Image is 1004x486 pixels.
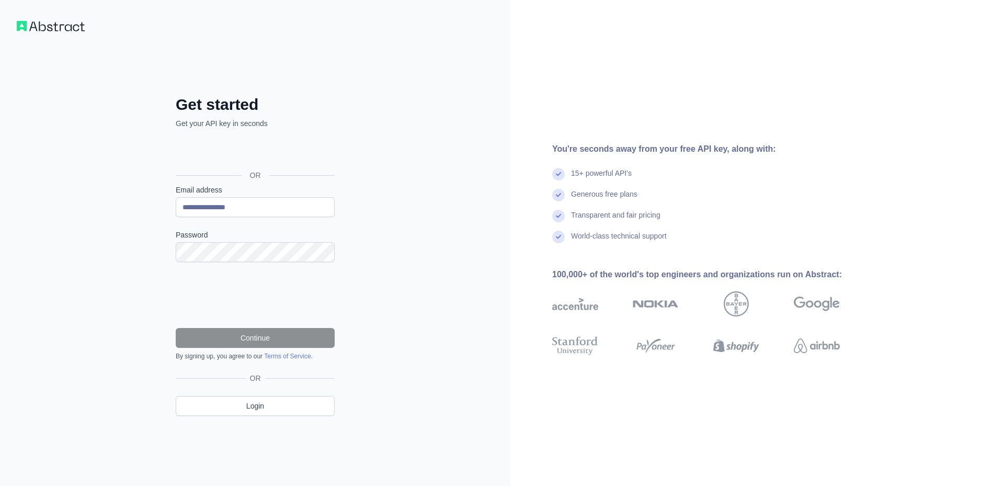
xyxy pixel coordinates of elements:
a: Terms of Service [264,353,311,360]
a: Login [176,396,335,416]
span: OR [242,170,269,180]
h2: Get started [176,95,335,114]
img: check mark [552,168,565,180]
img: stanford university [552,334,598,357]
div: 100,000+ of the world's top engineers and organizations run on Abstract: [552,268,873,281]
img: shopify [713,334,759,357]
img: Workflow [17,21,85,31]
iframe: reCAPTCHA [176,275,335,315]
div: You're seconds away from your free API key, along with: [552,143,873,155]
img: check mark [552,231,565,243]
img: accenture [552,291,598,317]
img: nokia [633,291,679,317]
p: Get your API key in seconds [176,118,335,129]
img: check mark [552,210,565,222]
div: By signing up, you agree to our . [176,352,335,360]
label: Email address [176,185,335,195]
div: Transparent and fair pricing [571,210,660,231]
img: bayer [724,291,749,317]
div: Generous free plans [571,189,637,210]
span: OR [246,373,265,383]
div: 15+ powerful API's [571,168,632,189]
img: check mark [552,189,565,201]
img: airbnb [794,334,840,357]
label: Password [176,230,335,240]
iframe: Sign in with Google Button [170,140,338,163]
button: Continue [176,328,335,348]
img: payoneer [633,334,679,357]
img: google [794,291,840,317]
div: World-class technical support [571,231,667,252]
